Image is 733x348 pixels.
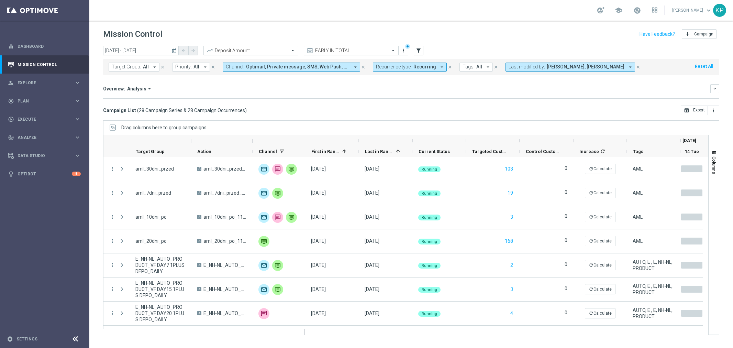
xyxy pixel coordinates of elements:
[179,46,188,55] button: arrow_back
[713,4,726,17] div: KP
[447,65,452,69] i: close
[711,108,716,113] i: more_vert
[272,260,283,271] div: Private message
[681,106,708,115] button: open_in_browser Export
[203,46,298,55] ng-select: Deposit Amount
[418,286,441,293] colored-tag: Running
[565,309,567,316] label: 0
[109,310,115,316] button: more_vert
[18,55,81,74] a: Mission Control
[510,213,514,221] button: 3
[305,302,703,326] div: Press SPACE to select this row.
[633,283,675,295] span: AUTO, E , E, NH-NL, PRODUCT
[311,262,326,268] div: 14 Oct 2025, Tuesday
[272,284,283,295] img: Private message
[311,286,326,292] div: 14 Oct 2025, Tuesday
[422,167,437,172] span: Running
[510,261,514,270] button: 2
[18,135,74,140] span: Analyze
[8,44,81,49] button: equalizer Dashboard
[125,86,155,92] button: Analysis arrow_drop_down
[681,107,719,113] multiple-options-button: Export to CSV
[633,166,643,172] span: AML
[311,238,326,244] div: 14 Oct 2025, Tuesday
[422,239,437,244] span: Running
[191,48,196,53] i: arrow_forward
[258,164,269,175] img: Optimail
[365,262,379,268] div: 14 Oct 2025, Tuesday
[258,260,269,271] div: Optimail
[203,286,247,292] span: E_NH-NL_AUTO_PRODUCT_VF DAY15 1PLUS DEPO_DAILY
[459,63,493,72] button: Tags: All arrow_drop_down
[109,63,159,72] button: Target Group: All arrow_drop_down
[694,63,714,70] button: Reset All
[245,107,247,113] span: )
[8,165,81,183] div: Optibot
[103,86,125,92] h3: Overview:
[422,312,437,316] span: Running
[197,311,201,315] span: A
[72,172,81,176] div: 8
[143,64,149,70] span: All
[135,304,185,323] span: E_NH-NL_AUTO_PRODUCT_VF DAY20 1PLUS DEPO_DAILY
[682,138,696,143] span: [DATE]
[493,63,499,71] button: close
[589,287,593,292] i: refresh
[633,149,643,154] span: Tags
[352,64,358,70] i: arrow_drop_down
[74,98,81,104] i: keyboard_arrow_right
[8,37,81,55] div: Dashboard
[589,166,593,171] i: refresh
[203,166,247,172] span: aml_30dni_przed_1124
[365,166,379,172] div: 14 Oct 2025, Tuesday
[203,310,247,316] span: E_NH-NL_AUTO_PRODUCT_VF DAY20 1PLUS DEPO_DAILY
[565,189,567,195] label: 0
[16,337,37,341] a: Settings
[109,214,115,220] button: more_vert
[103,205,305,229] div: Press SPACE to select this row.
[170,46,179,56] button: today
[311,166,326,172] div: 14 Oct 2025, Tuesday
[193,64,199,70] span: All
[197,263,201,267] span: A
[694,32,713,36] span: Campaign
[18,37,81,55] a: Dashboard
[585,188,615,198] button: refreshCalculate
[272,188,283,199] div: Private message
[305,205,703,229] div: Press SPACE to select this row.
[258,188,269,199] img: Optimail
[74,152,81,159] i: keyboard_arrow_right
[188,46,198,55] button: arrow_forward
[422,215,437,220] span: Running
[8,80,81,86] button: person_search Explore keyboard_arrow_right
[18,99,74,103] span: Plan
[708,106,719,115] button: more_vert
[485,64,491,70] i: arrow_drop_down
[8,62,81,67] div: Mission Control
[400,46,407,55] button: more_vert
[8,55,81,74] div: Mission Control
[152,64,158,70] i: arrow_drop_down
[472,149,508,154] span: Targeted Customers
[547,64,624,70] span: [PERSON_NAME], [PERSON_NAME]
[682,29,717,39] button: add Campaign
[109,238,115,244] button: more_vert
[635,63,641,71] button: close
[136,149,165,154] span: Target Group
[589,191,593,195] i: refresh
[197,239,201,243] span: A
[103,46,179,55] input: Select date range
[579,149,599,154] span: Increase
[373,63,447,72] button: Recurrence type: Recurring arrow_drop_down
[197,191,201,195] span: A
[585,212,615,222] button: refreshCalculate
[506,63,635,72] button: Last modified by: [PERSON_NAME], [PERSON_NAME] arrow_drop_down
[509,64,545,70] span: Last modified by:
[8,153,81,159] button: Data Studio keyboard_arrow_right
[510,285,514,294] button: 3
[419,149,450,154] span: Current Status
